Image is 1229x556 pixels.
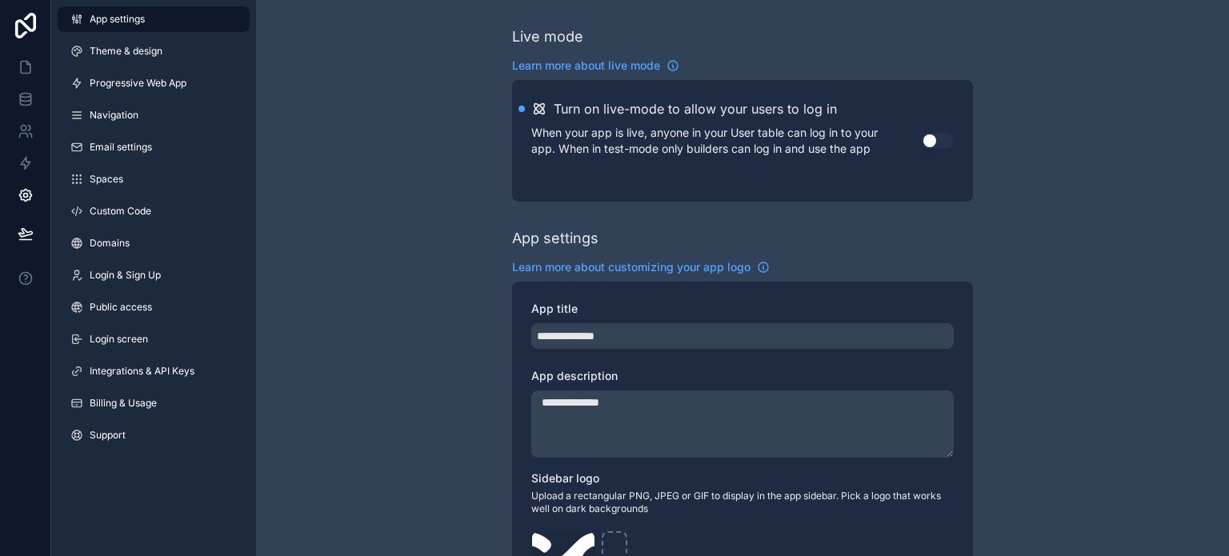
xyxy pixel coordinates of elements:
span: Domains [90,237,130,250]
a: Login & Sign Up [58,262,250,288]
span: Navigation [90,109,138,122]
span: Progressive Web App [90,77,186,90]
a: Navigation [58,102,250,128]
a: Learn more about customizing your app logo [512,259,770,275]
span: Spaces [90,173,123,186]
h2: Turn on live-mode to allow your users to log in [554,99,837,118]
span: App title [531,302,578,315]
span: App settings [90,13,145,26]
a: Integrations & API Keys [58,358,250,384]
a: Learn more about live mode [512,58,679,74]
a: Domains [58,230,250,256]
span: App description [531,369,618,382]
span: Custom Code [90,205,151,218]
a: Email settings [58,134,250,160]
span: Learn more about live mode [512,58,660,74]
a: Spaces [58,166,250,192]
span: Billing & Usage [90,397,157,410]
a: Login screen [58,326,250,352]
span: Learn more about customizing your app logo [512,259,751,275]
span: Sidebar logo [531,471,599,485]
a: Billing & Usage [58,390,250,416]
a: Theme & design [58,38,250,64]
span: Login & Sign Up [90,269,161,282]
a: Progressive Web App [58,70,250,96]
span: Public access [90,301,152,314]
a: Support [58,422,250,448]
div: Live mode [512,26,583,48]
span: Support [90,429,126,442]
p: When your app is live, anyone in your User table can log in to your app. When in test-mode only b... [531,125,922,157]
span: Upload a rectangular PNG, JPEG or GIF to display in the app sidebar. Pick a logo that works well ... [531,490,954,515]
a: App settings [58,6,250,32]
span: Email settings [90,141,152,154]
div: App settings [512,227,598,250]
span: Theme & design [90,45,162,58]
a: Public access [58,294,250,320]
span: Integrations & API Keys [90,365,194,378]
a: Custom Code [58,198,250,224]
span: Login screen [90,333,148,346]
